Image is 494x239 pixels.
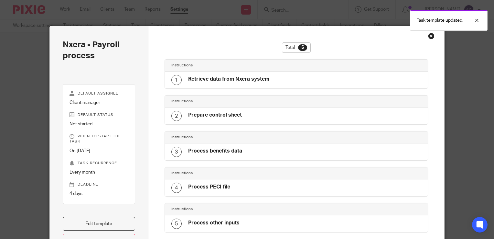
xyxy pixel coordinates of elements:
[63,217,135,231] a: Edit template
[188,148,242,154] h4: Process benefits data
[171,171,296,176] h4: Instructions
[70,182,128,187] p: Deadline
[70,169,128,176] p: Every month
[171,183,182,193] div: 4
[171,135,296,140] h4: Instructions
[70,190,128,197] p: 4 days
[428,33,435,39] div: Close this dialog window
[171,147,182,157] div: 3
[171,99,296,104] h4: Instructions
[63,39,135,62] h2: Nxera - Payroll process
[70,99,128,106] p: Client manager
[70,134,128,144] p: When to start the task
[70,148,128,154] p: On [DATE]
[188,112,242,119] h4: Prepare control sheet
[171,111,182,121] div: 2
[417,17,463,24] p: Task template updated.
[171,219,182,229] div: 5
[188,220,240,226] h4: Process other inputs
[70,91,128,96] p: Default assignee
[282,42,311,53] div: Total
[70,121,128,127] p: Not started
[171,63,296,68] h4: Instructions
[171,207,296,212] h4: Instructions
[188,76,269,83] h4: Retrieve data from Nxera system
[70,161,128,166] p: Task recurrence
[171,75,182,85] div: 1
[298,44,307,51] div: 5
[70,112,128,118] p: Default status
[188,184,230,190] h4: Process PECI file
